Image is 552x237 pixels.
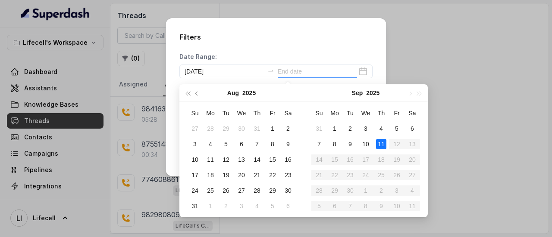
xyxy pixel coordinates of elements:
td: 2025-07-29 [218,121,234,136]
div: 9 [345,139,355,149]
div: 3 [236,201,247,211]
div: 5 [267,201,278,211]
td: 2025-09-05 [265,198,280,214]
td: 2025-08-13 [234,152,249,167]
td: 2025-08-16 [280,152,296,167]
td: 2025-08-12 [218,152,234,167]
span: to [267,67,274,74]
td: 2025-09-03 [358,121,373,136]
th: Mo [203,105,218,121]
div: 11 [376,139,386,149]
input: Start date [185,67,264,76]
button: 2025 [366,84,379,102]
div: 22 [267,170,278,180]
div: 28 [205,123,216,134]
div: 2 [345,123,355,134]
td: 2025-08-29 [265,183,280,198]
div: 4 [376,123,386,134]
div: 13 [236,154,247,165]
div: 7 [252,139,262,149]
div: 9 [283,139,293,149]
td: 2025-09-11 [373,136,389,152]
td: 2025-09-02 [218,198,234,214]
td: 2025-09-03 [234,198,249,214]
div: 31 [314,123,324,134]
div: 6 [283,201,293,211]
div: 20 [236,170,247,180]
div: 10 [361,139,371,149]
p: Date Range: [179,52,217,61]
td: 2025-07-31 [249,121,265,136]
th: Mo [327,105,342,121]
button: 2025 [242,84,256,102]
td: 2025-09-06 [280,198,296,214]
td: 2025-08-31 [187,198,203,214]
div: 6 [236,139,247,149]
td: 2025-08-06 [234,136,249,152]
div: 8 [267,139,278,149]
h2: Filters [179,32,373,42]
td: 2025-08-05 [218,136,234,152]
div: 5 [392,123,402,134]
div: 31 [252,123,262,134]
td: 2025-08-30 [280,183,296,198]
div: 24 [190,185,200,196]
div: 12 [221,154,231,165]
td: 2025-08-15 [265,152,280,167]
td: 2025-09-01 [327,121,342,136]
td: 2025-09-07 [311,136,327,152]
div: 29 [221,123,231,134]
td: 2025-09-06 [405,121,420,136]
td: 2025-08-01 [265,121,280,136]
td: 2025-07-30 [234,121,249,136]
div: 4 [205,139,216,149]
td: 2025-08-02 [280,121,296,136]
div: 19 [221,170,231,180]
div: 27 [236,185,247,196]
input: End date [278,67,357,76]
div: 17 [190,170,200,180]
td: 2025-08-27 [234,183,249,198]
td: 2025-08-23 [280,167,296,183]
th: Th [249,105,265,121]
div: 29 [267,185,278,196]
div: 11 [205,154,216,165]
div: 6 [407,123,417,134]
td: 2025-08-26 [218,183,234,198]
div: 5 [221,139,231,149]
td: 2025-09-09 [342,136,358,152]
td: 2025-08-04 [203,136,218,152]
td: 2025-09-01 [203,198,218,214]
div: 18 [205,170,216,180]
td: 2025-09-05 [389,121,405,136]
td: 2025-08-18 [203,167,218,183]
button: Sep [352,84,363,102]
div: 21 [252,170,262,180]
div: 15 [267,154,278,165]
th: Su [187,105,203,121]
th: Fr [265,105,280,121]
td: 2025-07-28 [203,121,218,136]
th: Fr [389,105,405,121]
td: 2025-09-02 [342,121,358,136]
div: 27 [190,123,200,134]
div: 16 [283,154,293,165]
td: 2025-08-14 [249,152,265,167]
div: 1 [267,123,278,134]
th: We [358,105,373,121]
td: 2025-08-20 [234,167,249,183]
th: We [234,105,249,121]
td: 2025-08-21 [249,167,265,183]
div: 14 [252,154,262,165]
th: Sa [405,105,420,121]
button: Aug [227,84,239,102]
td: 2025-09-04 [373,121,389,136]
div: 30 [236,123,247,134]
div: 10 [190,154,200,165]
td: 2025-08-28 [249,183,265,198]
div: 31 [190,201,200,211]
th: Th [373,105,389,121]
div: 7 [314,139,324,149]
div: 25 [205,185,216,196]
div: 23 [283,170,293,180]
